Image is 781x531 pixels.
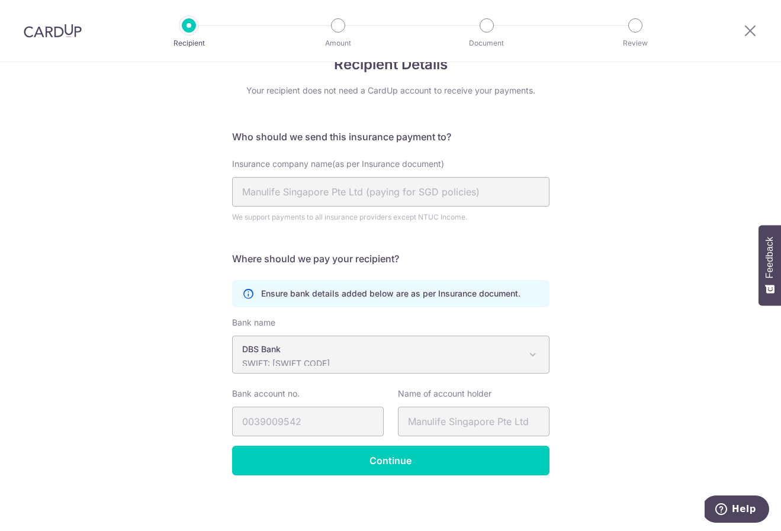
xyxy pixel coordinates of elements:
h5: Where should we pay your recipient? [232,252,549,266]
p: DBS Bank [242,343,520,355]
div: We support payments to all insurance providers except NTUC Income. [232,211,549,223]
p: Document [443,37,531,49]
input: Continue [232,446,549,475]
span: DBS Bank [232,336,549,374]
h5: Who should we send this insurance payment to? [232,130,549,144]
iframe: Opens a widget where you can find more information [705,495,769,525]
p: Amount [294,37,382,49]
label: Bank account no. [232,388,300,400]
label: Name of account holder [398,388,491,400]
p: Review [592,37,679,49]
p: SWIFT: [SWIFT_CODE] [242,358,520,369]
div: Your recipient does not need a CardUp account to receive your payments. [232,85,549,96]
button: Feedback - Show survey [758,225,781,305]
span: Insurance company name(as per Insurance document) [232,159,444,169]
h4: Recipient Details [232,54,549,75]
span: DBS Bank [233,336,549,373]
p: Ensure bank details added below are as per Insurance document. [261,288,520,300]
label: Bank name [232,317,275,329]
p: Recipient [145,37,233,49]
img: CardUp [24,24,82,38]
span: Feedback [764,237,775,278]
